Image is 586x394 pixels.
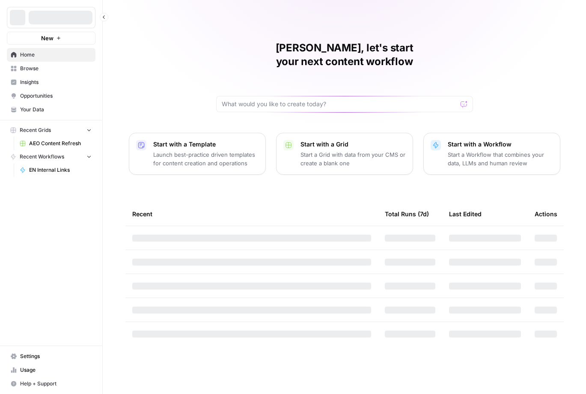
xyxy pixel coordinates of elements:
[20,65,92,72] span: Browse
[29,140,92,147] span: AEO Content Refresh
[300,150,406,167] p: Start a Grid with data from your CMS or create a blank one
[7,62,95,75] a: Browse
[129,133,266,175] button: Start with a TemplateLaunch best-practice driven templates for content creation and operations
[216,41,473,69] h1: [PERSON_NAME], let's start your next content workflow
[41,34,54,42] span: New
[7,89,95,103] a: Opportunities
[7,103,95,116] a: Your Data
[7,75,95,89] a: Insights
[20,92,92,100] span: Opportunities
[448,150,553,167] p: Start a Workflow that combines your data, LLMs and human review
[20,352,92,360] span: Settings
[222,100,457,108] input: What would you like to create today?
[16,137,95,150] a: AEO Content Refresh
[20,153,64,161] span: Recent Workflows
[20,126,51,134] span: Recent Grids
[20,51,92,59] span: Home
[535,202,557,226] div: Actions
[153,150,259,167] p: Launch best-practice driven templates for content creation and operations
[448,140,553,149] p: Start with a Workflow
[423,133,560,175] button: Start with a WorkflowStart a Workflow that combines your data, LLMs and human review
[20,78,92,86] span: Insights
[276,133,413,175] button: Start with a GridStart a Grid with data from your CMS or create a blank one
[16,163,95,177] a: EN Internal Links
[29,166,92,174] span: EN Internal Links
[7,150,95,163] button: Recent Workflows
[20,366,92,374] span: Usage
[20,106,92,113] span: Your Data
[7,363,95,377] a: Usage
[20,380,92,388] span: Help + Support
[449,202,482,226] div: Last Edited
[153,140,259,149] p: Start with a Template
[300,140,406,149] p: Start with a Grid
[7,377,95,391] button: Help + Support
[7,349,95,363] a: Settings
[7,32,95,45] button: New
[385,202,429,226] div: Total Runs (7d)
[7,124,95,137] button: Recent Grids
[132,202,371,226] div: Recent
[7,48,95,62] a: Home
